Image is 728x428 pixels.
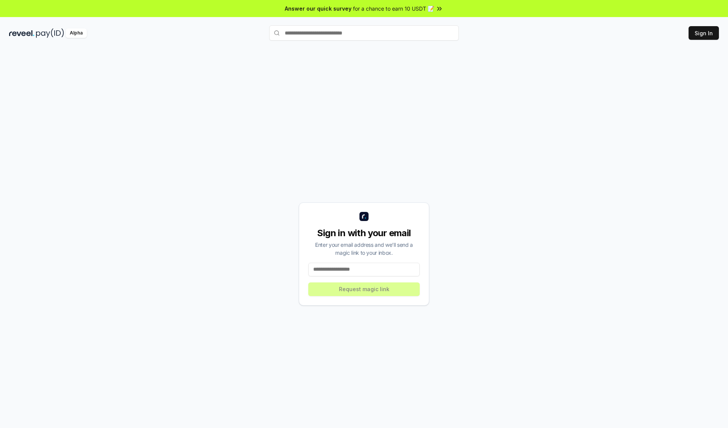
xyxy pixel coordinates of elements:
div: Enter your email address and we’ll send a magic link to your inbox. [308,241,420,257]
div: Sign in with your email [308,227,420,239]
img: reveel_dark [9,28,35,38]
img: logo_small [359,212,369,221]
span: for a chance to earn 10 USDT 📝 [353,5,434,13]
img: pay_id [36,28,64,38]
button: Sign In [689,26,719,40]
div: Alpha [66,28,87,38]
span: Answer our quick survey [285,5,351,13]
